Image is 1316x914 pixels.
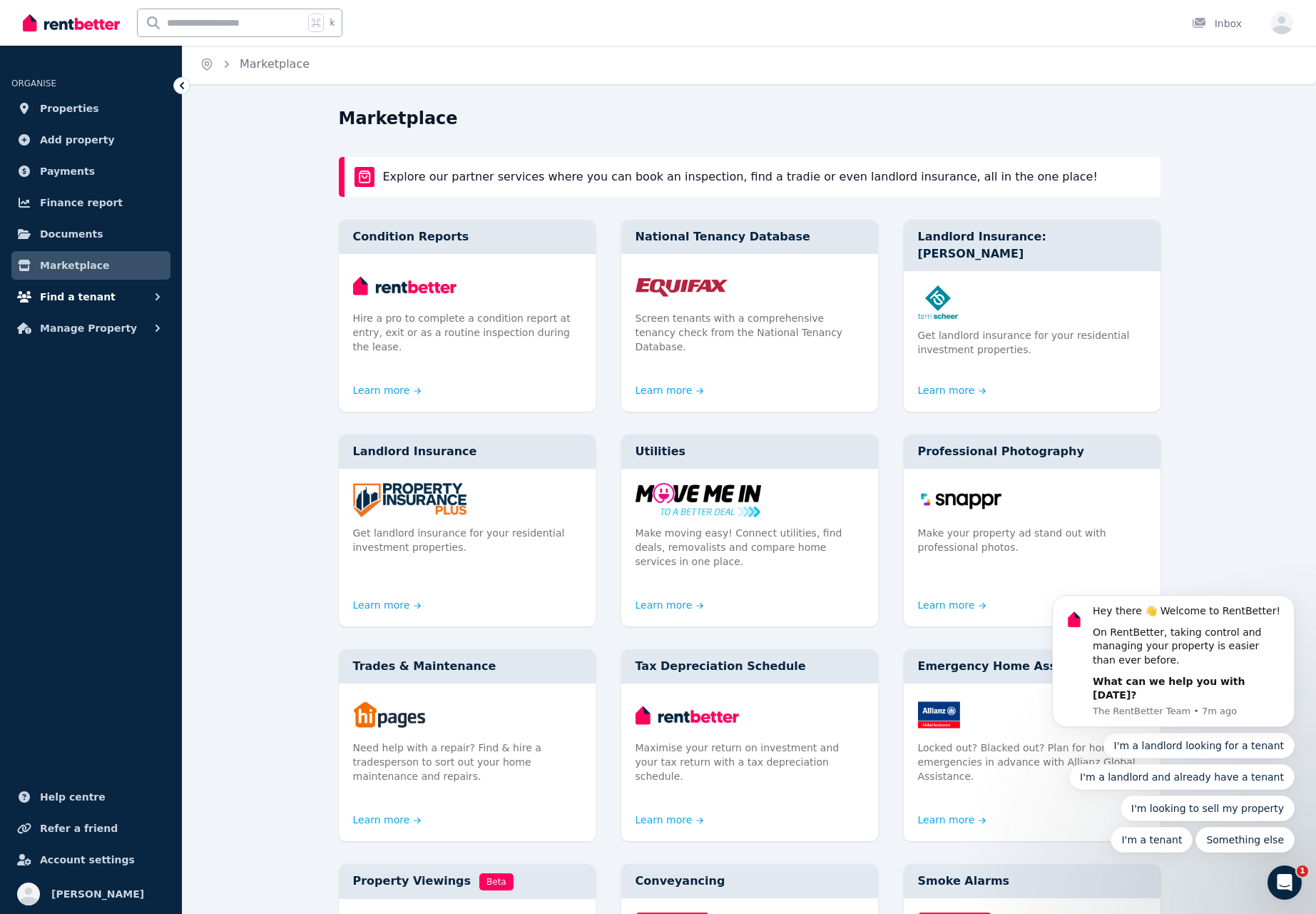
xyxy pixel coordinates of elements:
[904,649,1161,684] div: Emergency Home Assistance
[11,78,56,88] span: ORGANISE
[621,649,878,684] div: Tax Depreciation Schedule
[11,157,170,186] a: Payments
[636,483,864,517] img: Utilities
[1192,16,1242,31] div: Inbox
[11,283,170,311] button: Find a tenant
[904,435,1161,469] div: Professional Photography
[40,225,103,243] span: Documents
[918,698,1146,732] img: Emergency Home Assistance
[353,526,581,554] p: Get landlord insurance for your residential investment properties.
[11,814,170,843] a: Refer a friend
[353,813,422,827] a: Learn more
[40,100,99,117] span: Properties
[918,383,986,397] a: Learn more
[918,741,1146,783] p: Locked out? Blacked out? Plan for home emergencies in advance with Allianz Global Assistance.
[621,435,878,469] div: Utilities
[918,526,1146,554] p: Make your property ad stand out with professional photos.
[51,885,144,903] span: [PERSON_NAME]
[636,698,864,732] img: Tax Depreciation Schedule
[40,257,109,274] span: Marketplace
[11,846,170,874] a: Account settings
[1267,865,1302,900] iframe: Intercom live chat
[353,311,581,354] p: Hire a pro to complete a condition report at entry, exit or as a routine inspection during the le...
[636,268,864,303] img: National Tenancy Database
[354,167,374,187] img: rentBetter Marketplace
[40,288,116,305] span: Find a tenant
[40,320,137,337] span: Manage Property
[636,813,704,827] a: Learn more
[1297,865,1308,877] span: 1
[353,268,581,303] img: Condition Reports
[353,698,581,732] img: Trades & Maintenance
[330,17,335,29] span: k
[918,483,1146,517] img: Professional Photography
[11,783,170,811] a: Help centre
[40,851,135,868] span: Account settings
[339,864,596,899] div: Property Viewings
[636,598,704,612] a: Learn more
[479,873,514,890] span: Beta
[918,813,986,827] a: Learn more
[918,598,986,612] a: Learn more
[339,435,596,469] div: Landlord Insurance
[240,57,310,71] a: Marketplace
[621,864,878,898] div: Conveyancing
[904,864,1161,898] div: Smoke Alarms
[40,788,106,806] span: Help centre
[353,483,581,517] img: Landlord Insurance
[918,285,1146,320] img: Landlord Insurance: Terri Scheer
[636,383,704,397] a: Learn more
[904,220,1161,271] div: Landlord Insurance: [PERSON_NAME]
[11,314,170,342] button: Manage Property
[339,107,458,130] h1: Marketplace
[636,311,864,354] p: Screen tenants with a comprehensive tenancy check from the National Tenancy Database.
[40,194,123,211] span: Finance report
[11,220,170,248] a: Documents
[636,741,864,783] p: Maximise your return on investment and your tax return with a tax depreciation schedule.
[339,649,596,684] div: Trades & Maintenance
[1031,470,1316,875] iframe: Intercom notifications message
[353,598,422,612] a: Learn more
[353,383,422,397] a: Learn more
[11,94,170,123] a: Properties
[353,741,581,783] p: Need help with a repair? Find & hire a tradesperson to sort out your home maintenance and repairs.
[40,163,95,180] span: Payments
[11,188,170,217] a: Finance report
[383,168,1098,186] p: Explore our partner services where you can book an inspection, find a tradie or even landlord ins...
[23,12,120,34] img: RentBetter
[918,328,1146,357] p: Get landlord insurance for your residential investment properties.
[636,526,864,569] p: Make moving easy! Connect utilities, find deals, removalists and compare home services in one place.
[40,820,118,837] span: Refer a friend
[339,220,596,254] div: Condition Reports
[40,131,115,148] span: Add property
[621,220,878,254] div: National Tenancy Database
[11,126,170,154] a: Add property
[11,251,170,280] a: Marketplace
[183,44,327,84] nav: Breadcrumb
